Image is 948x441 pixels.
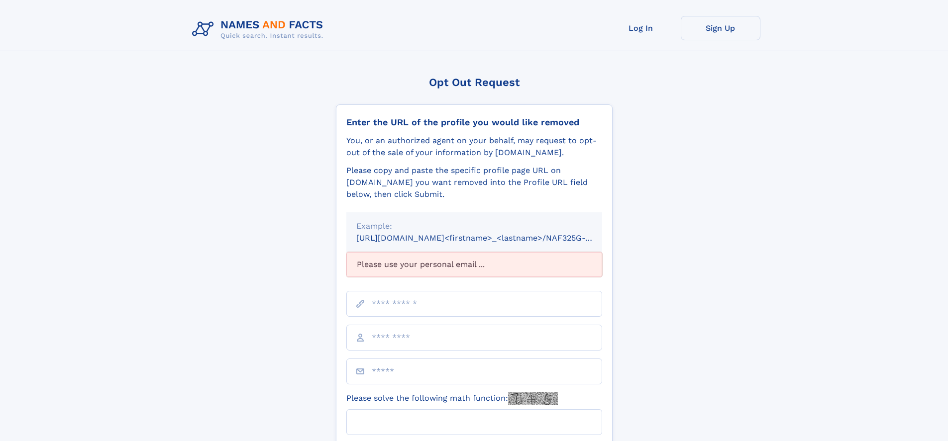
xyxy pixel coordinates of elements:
small: [URL][DOMAIN_NAME]<firstname>_<lastname>/NAF325G-xxxxxxxx [356,233,621,243]
div: Opt Out Request [336,76,613,88]
div: You, or an authorized agent on your behalf, may request to opt-out of the sale of your informatio... [346,135,602,159]
a: Log In [601,16,681,40]
label: Please solve the following math function: [346,392,558,405]
div: Please use your personal email ... [346,252,602,277]
img: Logo Names and Facts [188,16,331,43]
div: Example: [356,220,592,232]
a: Sign Up [681,16,760,40]
div: Enter the URL of the profile you would like removed [346,117,602,128]
div: Please copy and paste the specific profile page URL on [DOMAIN_NAME] you want removed into the Pr... [346,165,602,200]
